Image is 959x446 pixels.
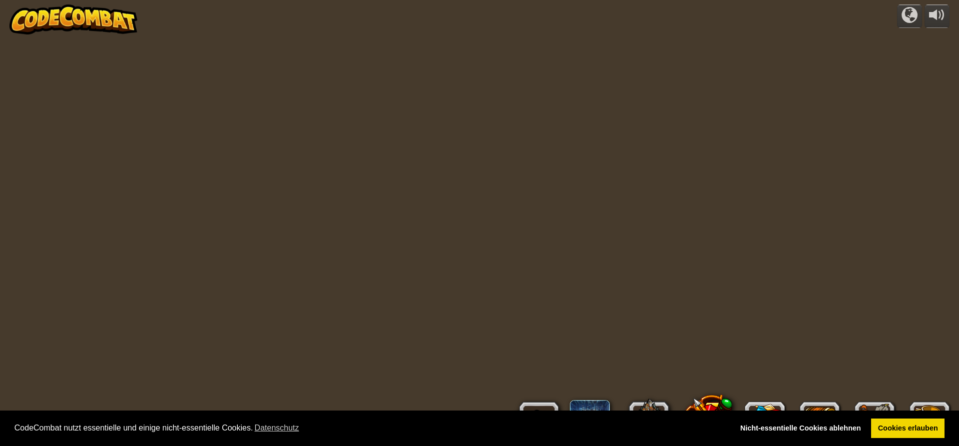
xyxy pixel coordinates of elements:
span: CodeCombat nutzt essentielle und einige nicht-essentielle Cookies. [14,421,726,436]
img: CodeCombat - Learn how to code by playing a game [9,4,137,34]
a: deny cookies [733,419,868,439]
button: Lautstärke anpassen [925,4,950,28]
a: allow cookies [871,419,945,439]
a: learn more about cookies [253,421,300,436]
button: Kampagne [897,4,922,28]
